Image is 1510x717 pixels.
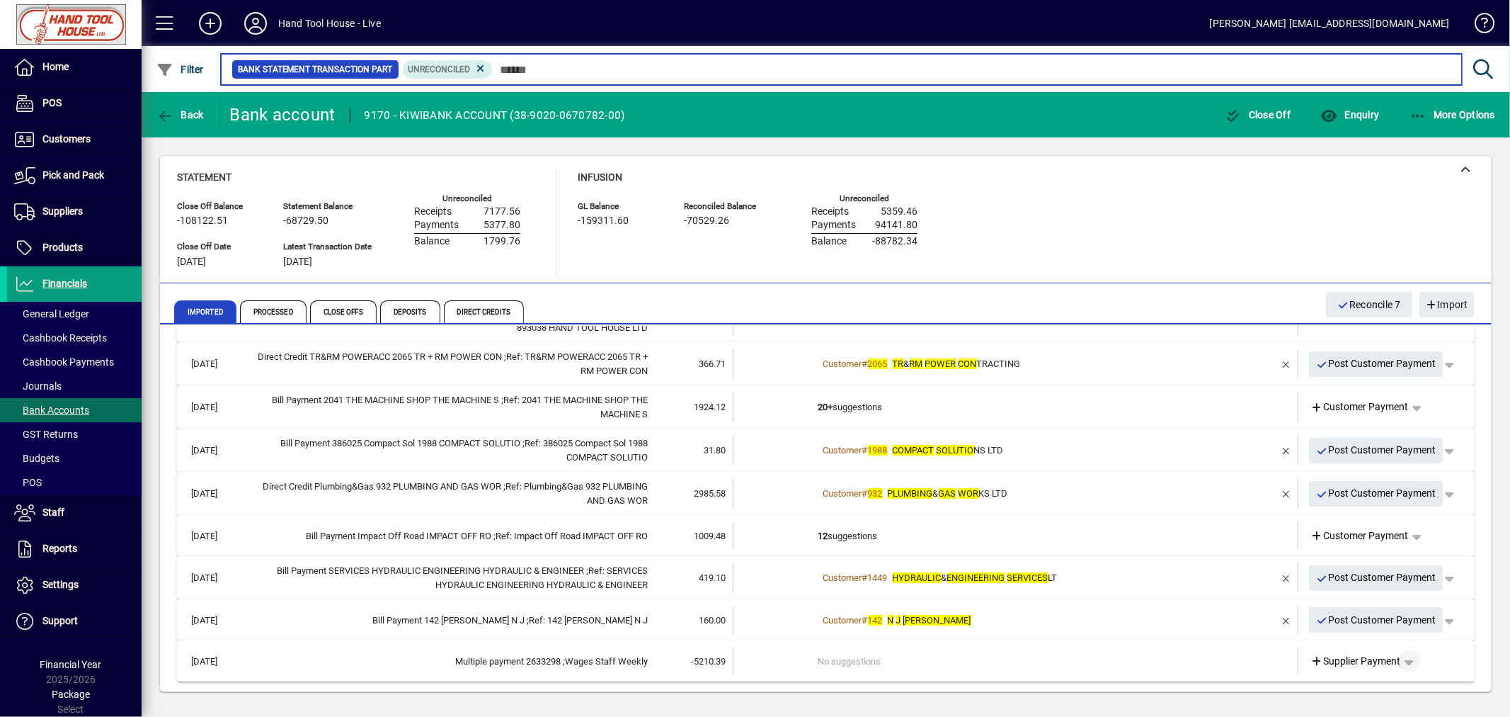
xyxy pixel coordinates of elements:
[1316,609,1436,632] span: Post Customer Payment
[578,215,629,227] span: -159311.60
[177,429,1475,472] mat-expansion-panel-header: [DATE]Bill Payment 386025 Compact Sol 1988 COMPACT SOLUTIO ;Ref: 386025 Compact Sol 1988 COMPACT ...
[7,158,142,193] a: Pick and Pack
[868,615,883,626] em: 142
[177,202,262,211] span: Close Off Balance
[14,405,89,416] span: Bank Accounts
[42,205,83,217] span: Suppliers
[1419,292,1474,317] button: Import
[937,445,974,456] em: SOLUTIO
[230,103,336,126] div: Bank account
[7,302,142,326] a: General Ledger
[881,206,917,218] span: 5359.46
[184,436,251,465] td: [DATE]
[444,300,524,323] span: Direct Credits
[811,236,847,247] span: Balance
[42,242,83,253] span: Products
[1316,352,1436,376] span: Post Customer Payment
[42,278,87,289] span: Financials
[42,97,62,108] span: POS
[7,568,142,603] a: Settings
[840,194,889,203] label: Unreconciled
[823,615,862,626] span: Customer
[903,615,971,626] em: [PERSON_NAME]
[177,640,1475,682] mat-expansion-panel-header: [DATE]Multiple payment 2633298 ;Wages Staff Weekly-5210.39No suggestionsSupplier Payment
[177,215,228,227] span: -108122.51
[42,61,69,72] span: Home
[177,342,1475,385] mat-expansion-panel-header: [DATE]Direct Credit TR&RM POWERACC 2065 TR + RM POWER CON ;Ref: TR&RM POWERACC 2065 TR + RM POWER...
[14,356,114,368] span: Cashbook Payments
[52,689,90,700] span: Package
[184,349,251,378] td: [DATE]
[1316,566,1436,589] span: Post Customer Payment
[1309,565,1443,591] button: Post Customer Payment
[694,402,726,412] span: 1924.12
[1317,102,1383,128] button: Enquiry
[184,606,251,633] td: [DATE]
[42,579,79,590] span: Settings
[868,572,888,583] span: 1449
[1007,572,1048,583] em: SERVICES
[14,477,42,488] span: POS
[823,572,862,583] span: Customer
[694,531,726,541] span: 1009.48
[1311,529,1409,543] span: Customer Payment
[888,488,933,499] em: PLUMBING
[414,236,450,247] span: Balance
[14,429,78,440] span: GST Returns
[818,402,833,412] b: 20+
[818,570,893,585] a: Customer#1449
[699,572,726,583] span: 419.10
[818,356,893,371] a: Customer#2065
[818,648,1216,674] td: No suggestions
[7,50,142,85] a: Home
[1275,439,1298,462] button: Remove
[7,326,142,350] a: Cashbook Receipts
[684,215,729,227] span: -70529.26
[184,563,251,592] td: [DATE]
[156,109,204,120] span: Back
[1275,482,1298,505] button: Remove
[414,206,452,218] span: Receipts
[1305,308,1414,334] a: Customer Payment
[818,613,888,628] a: Customer#142
[153,57,207,82] button: Filter
[251,529,648,543] div: Bill Payment Impact Off Road IMPACT OFF RO Ref: Impact Off Road IMPACT OFF RO
[959,358,977,369] em: CON
[42,615,78,626] span: Support
[380,300,440,323] span: Deposits
[7,122,142,157] a: Customers
[893,445,934,456] em: COMPACT
[188,11,233,36] button: Add
[868,445,888,456] em: 1988
[893,572,1058,583] span: & LT
[1309,607,1443,633] button: Post Customer Payment
[251,564,648,592] div: Bill Payment SERVICES HYDRAULIC ENGINEERING HYDRAULIC & ENGINEER Ref: SERVICES HYDRAULIC ENGINEER...
[694,488,726,499] span: 2985.58
[1309,481,1443,507] button: Post Customer Payment
[818,531,828,541] b: 12
[823,488,862,499] span: Customer
[872,236,917,247] span: -88782.34
[7,374,142,398] a: Journals
[403,60,493,79] mat-chip: Reconciliation Status: Unreconciled
[184,522,251,549] td: [DATE]
[14,453,59,464] span: Budgets
[7,446,142,470] a: Budgets
[959,488,979,499] em: WOR
[484,206,520,218] span: 7177.56
[893,358,1021,369] span: & TRACTING
[1311,400,1409,414] span: Customer Payment
[888,615,894,626] em: N
[818,393,1216,422] td: suggestions
[7,398,142,422] a: Bank Accounts
[862,615,868,626] span: #
[1316,482,1436,505] span: Post Customer Payment
[251,655,648,669] div: Multiple payment 2633298 Wages Staff Weekly
[184,479,251,508] td: [DATE]
[7,194,142,230] a: Suppliers
[1309,351,1443,377] button: Post Customer Payment
[238,62,393,77] span: Bank Statement Transaction Part
[414,220,459,231] span: Payments
[868,358,888,369] em: 2065
[42,169,104,181] span: Pick and Pack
